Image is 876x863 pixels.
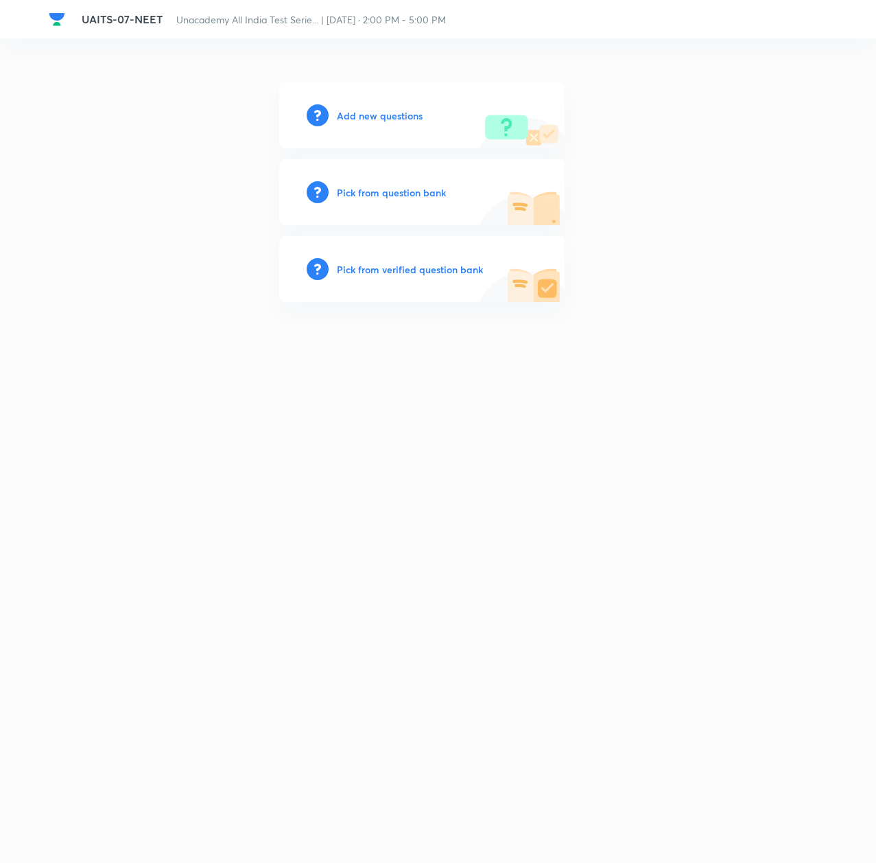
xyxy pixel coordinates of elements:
[337,108,423,123] h6: Add new questions
[176,13,446,26] span: Unacademy All India Test Serie... | [DATE] · 2:00 PM - 5:00 PM
[49,11,65,27] img: Company Logo
[337,262,483,277] h6: Pick from verified question bank
[49,11,71,27] a: Company Logo
[337,185,446,200] h6: Pick from question bank
[82,12,163,26] span: UAITS-07-NEET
